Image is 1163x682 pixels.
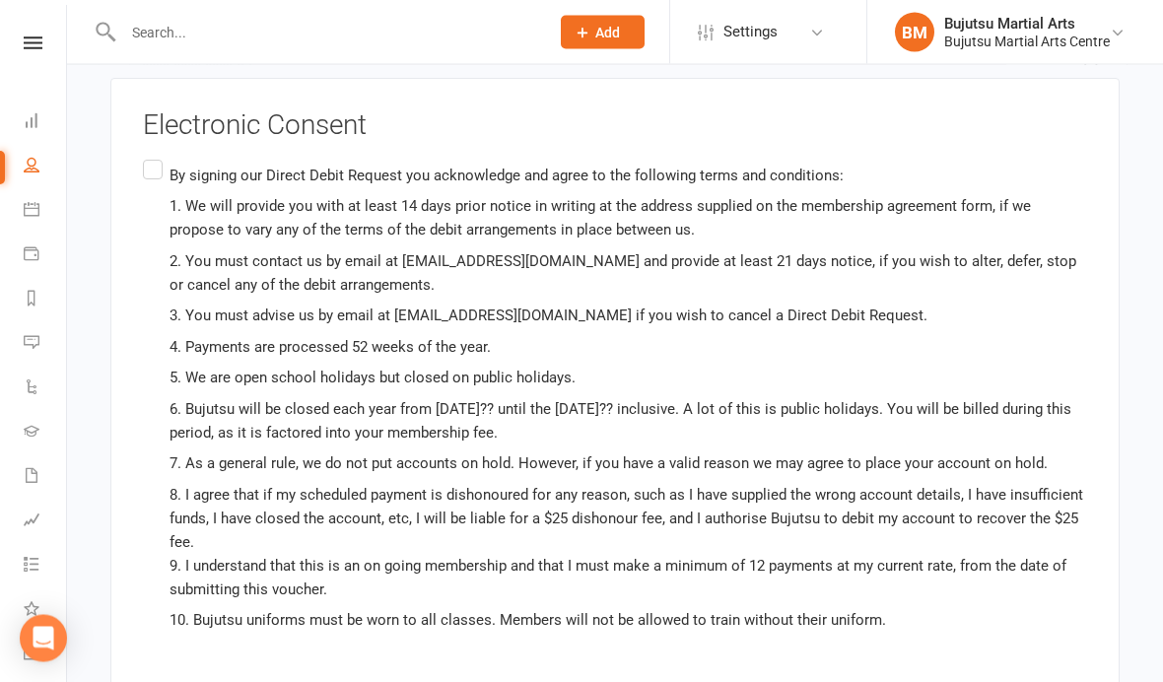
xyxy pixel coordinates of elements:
p: 7. As a general rule, we do not put accounts on hold. However, if you have a valid reason we may ... [170,452,1087,476]
p: 2. You must contact us by email at [EMAIL_ADDRESS][DOMAIN_NAME] and provide at least 21 days noti... [170,250,1087,298]
p: 8. I agree that if my scheduled payment is dishonoured for any reason, such as I have supplied th... [170,484,1087,602]
p: 3. You must advise us by email at [EMAIL_ADDRESS][DOMAIN_NAME] if you wish to cancel a Direct Deb... [170,305,1087,328]
p: 5. We are open school holidays but closed on public holidays. [170,367,1087,390]
p: 1. We will provide you with at least 14 days prior notice in writing at the address supplied on t... [170,195,1087,242]
p: 10. Bujutsu uniforms must be worn to all classes. Members will not be allowed to train without th... [170,609,1087,633]
a: Calendar [24,189,68,234]
div: BM [895,13,934,52]
button: Add [561,16,645,49]
a: Assessments [24,500,68,544]
input: Search... [117,19,535,46]
p: 4. Payments are processed 52 weeks of the year. [170,336,1087,360]
a: People [24,145,68,189]
div: Bujutsu Martial Arts [944,15,1110,33]
a: Reports [24,278,68,322]
div: Open Intercom Messenger [20,615,67,662]
p: By signing our Direct Debit Request you acknowledge and agree to the following terms and conditions: [170,165,1087,188]
h3: Electronic Consent [143,111,1087,142]
p: 6. Bujutsu will be closed each year from [DATE]?? until the [DATE]?? inclusive. A lot of this is ... [170,398,1087,445]
a: Dashboard [24,101,68,145]
a: Payments [24,234,68,278]
div: Bujutsu Martial Arts Centre [944,33,1110,50]
span: Add [595,25,620,40]
a: What's New [24,588,68,633]
span: Settings [723,10,778,54]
